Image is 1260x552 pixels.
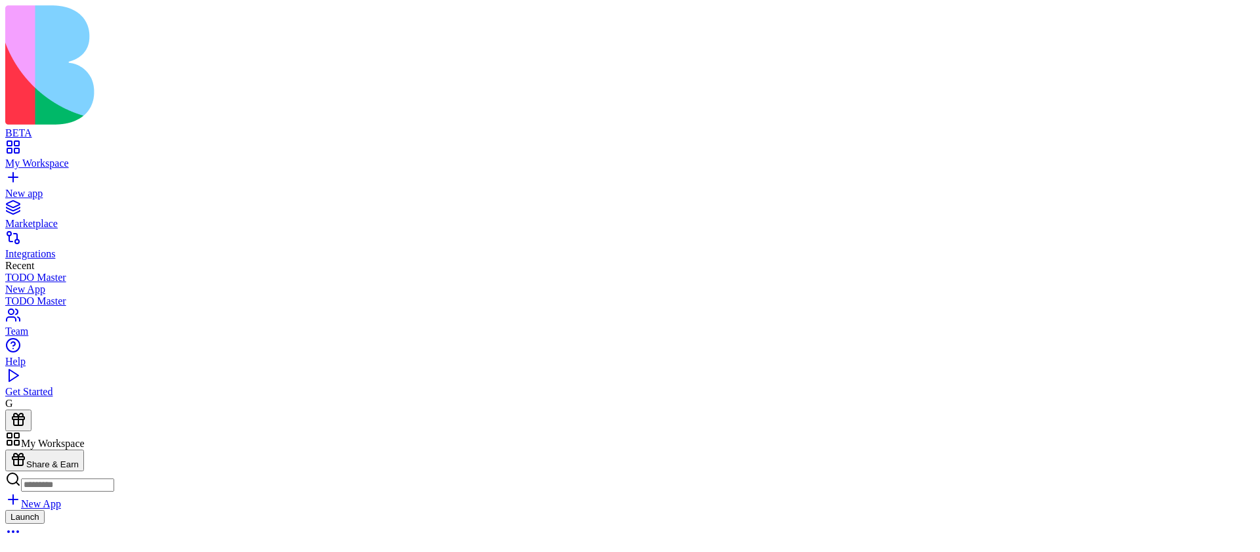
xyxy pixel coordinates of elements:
span: Share & Earn [26,459,79,469]
img: logo [5,5,533,125]
a: TODO Master [5,295,1255,307]
span: G [5,398,13,409]
div: Get Started [5,386,1255,398]
a: Help [5,344,1255,368]
a: Integrations [5,236,1255,260]
a: Marketplace [5,206,1255,230]
div: My Workspace [5,158,1255,169]
a: New App [5,498,61,509]
a: New app [5,176,1255,200]
span: My Workspace [21,438,85,449]
button: Share & Earn [5,450,84,471]
div: BETA [5,127,1255,139]
div: Marketplace [5,218,1255,230]
div: Team [5,326,1255,337]
button: Launch [5,510,45,524]
div: Integrations [5,248,1255,260]
a: Team [5,314,1255,337]
span: Recent [5,260,34,271]
a: TODO Master [5,272,1255,284]
div: New app [5,188,1255,200]
a: New App [5,284,1255,295]
a: Get Started [5,374,1255,398]
div: Help [5,356,1255,368]
a: My Workspace [5,146,1255,169]
a: BETA [5,116,1255,139]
